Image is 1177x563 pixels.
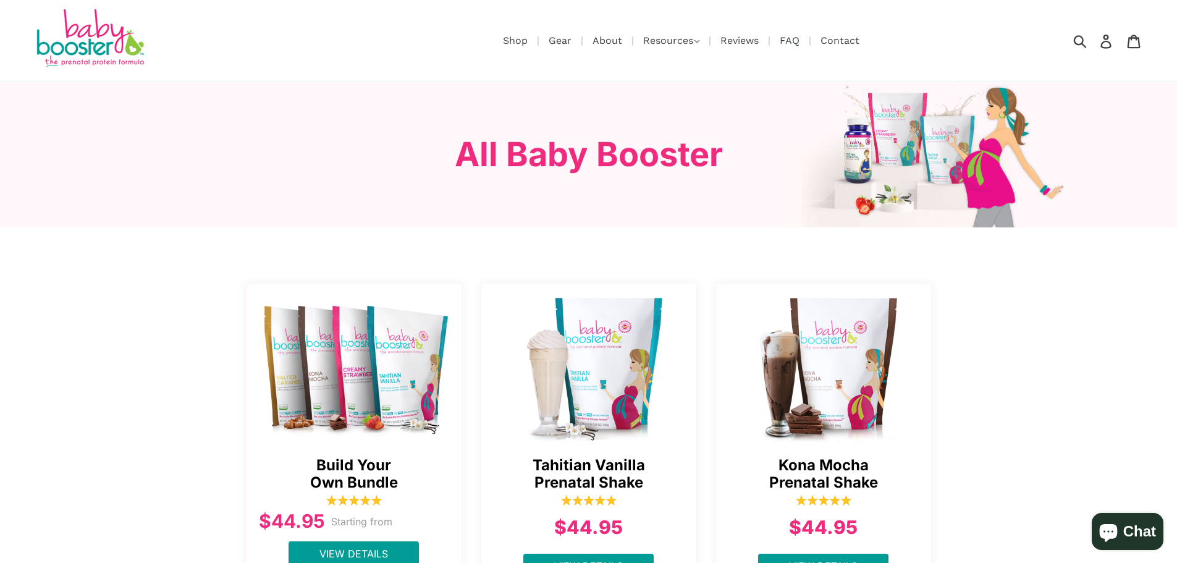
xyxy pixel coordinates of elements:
img: 5_stars-1-1646348089739_1200x.png [561,494,617,507]
a: FAQ [774,33,806,48]
a: Gear [542,33,578,48]
img: all_shakes-1644369424251_1200x.png [247,290,463,444]
a: Contact [814,33,866,48]
span: View Details [319,548,388,560]
span: Tahitian Vanilla Prenatal Shake [494,457,684,493]
div: $44.95 [259,507,325,535]
div: $44.95 [728,514,919,541]
img: Kona Mocha Prenatal Shake - Ships Same Day [716,290,932,444]
a: Tahitian Vanilla Prenatal Shake - Ships Same Day [481,284,698,444]
img: Tahitian Vanilla Prenatal Shake - Ships Same Day [481,290,698,444]
div: $44.95 [494,514,684,541]
a: Shop [497,33,534,48]
img: Baby Booster Prenatal Protein Supplements [34,9,145,69]
button: Resources [637,32,706,50]
h3: All Baby Booster [237,135,941,175]
a: Reviews [714,33,765,48]
input: Search [1078,27,1112,54]
img: 5_stars-1-1646348089739_1200x.png [326,494,382,507]
img: 5_stars-1-1646348089739_1200x.png [796,494,851,507]
span: Build Your Own Bundle [259,457,449,493]
inbox-online-store-chat: Shopify online store chat [1088,513,1167,553]
a: Kona Mocha Prenatal Shake - Ships Same Day [716,284,932,444]
a: About [586,33,628,48]
span: Kona Mocha Prenatal Shake [728,457,919,493]
p: Starting from [331,514,392,529]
